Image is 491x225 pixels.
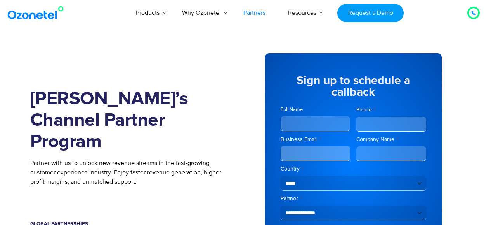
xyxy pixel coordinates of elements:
[356,135,426,143] label: Company Name
[281,106,350,113] label: Full Name
[337,4,404,22] a: Request a Demo
[281,135,350,143] label: Business Email
[281,75,426,98] h5: Sign up to schedule a callback
[281,165,426,173] label: Country
[30,88,234,153] h1: [PERSON_NAME]’s Channel Partner Program
[356,106,426,114] label: Phone
[281,195,426,202] label: Partner
[30,158,234,186] p: Partner with us to unlock new revenue streams in the fast-growing customer experience industry. E...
